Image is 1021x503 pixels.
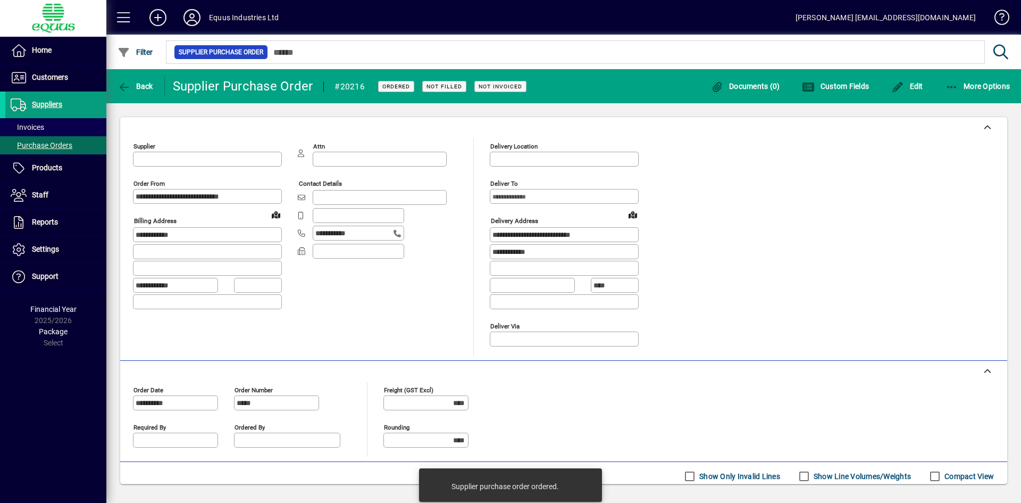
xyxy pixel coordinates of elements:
label: Compact View [942,471,994,482]
span: Settings [32,245,59,253]
mat-label: Order date [133,386,163,393]
span: Customers [32,73,68,81]
span: More Options [945,82,1010,90]
span: Not Filled [426,83,462,90]
div: #20216 [334,78,365,95]
a: Support [5,263,106,290]
div: Equus Industries Ltd [209,9,279,26]
span: Back [118,82,153,90]
mat-label: Required by [133,423,166,431]
a: View on map [267,206,284,223]
mat-label: Deliver To [490,180,518,187]
a: Knowledge Base [986,2,1008,37]
span: Documents (0) [711,82,780,90]
mat-label: Ordered by [235,423,265,431]
a: Products [5,155,106,182]
span: Reports [32,218,58,226]
div: Supplier Purchase Order [173,78,313,95]
span: Filter [118,48,153,56]
button: Edit [889,77,926,96]
a: Invoices [5,118,106,136]
span: Supplier Purchase Order [179,47,263,57]
span: Financial Year [30,305,77,314]
span: Custom Fields [802,82,869,90]
span: Ordered [382,83,410,90]
mat-label: Deliver via [490,322,520,329]
span: Edit [891,82,923,90]
mat-label: Order number [235,386,273,393]
div: Supplier purchase order ordered. [451,481,559,492]
mat-label: Rounding [384,423,409,431]
button: Custom Fields [799,77,872,96]
label: Show Line Volumes/Weights [811,471,911,482]
span: Staff [32,191,48,199]
span: Suppliers [32,100,62,109]
a: Purchase Orders [5,136,106,154]
span: Purchase Orders [11,141,72,150]
span: Home [32,46,52,54]
mat-label: Delivery Location [490,143,538,150]
mat-label: Order from [133,180,165,187]
button: Documents (0) [708,77,783,96]
button: Profile [175,8,209,27]
mat-label: Freight (GST excl) [384,386,433,393]
a: View on map [624,206,641,223]
a: Home [5,37,106,64]
span: Not Invoiced [479,83,522,90]
span: Products [32,163,62,172]
button: Filter [115,43,156,62]
mat-label: Attn [313,143,325,150]
mat-label: Supplier [133,143,155,150]
span: Invoices [11,123,44,131]
label: Show Only Invalid Lines [697,471,780,482]
button: Add [141,8,175,27]
span: Package [39,327,68,336]
div: [PERSON_NAME] [EMAIL_ADDRESS][DOMAIN_NAME] [796,9,976,26]
a: Staff [5,182,106,209]
a: Customers [5,64,106,91]
a: Settings [5,236,106,263]
button: Back [115,77,156,96]
app-page-header-button: Back [106,77,165,96]
span: Support [32,272,58,281]
button: More Options [943,77,1013,96]
a: Reports [5,209,106,236]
